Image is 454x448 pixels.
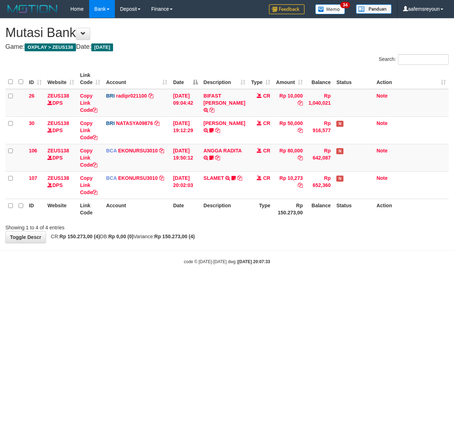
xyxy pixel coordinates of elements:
[116,120,153,126] a: NATASYA09876
[315,4,345,14] img: Button%20Memo.svg
[29,148,37,153] span: 106
[118,148,158,153] a: EKONURSU3010
[80,120,97,140] a: Copy Link Code
[273,116,306,144] td: Rp 50,000
[148,93,153,99] a: Copy radipr021100 to clipboard
[184,259,270,264] small: code © [DATE]-[DATE] dwg |
[80,148,97,168] a: Copy Link Code
[47,234,195,239] span: CR: DB: Variance:
[204,175,224,181] a: SLAMET
[336,148,343,154] span: Has Note
[47,175,69,181] a: ZEUS138
[5,26,449,40] h1: Mutasi Bank
[25,43,76,51] span: OXPLAY > ZEUS138
[215,155,220,161] a: Copy ANGGA RADITA to clipboard
[91,43,113,51] span: [DATE]
[377,175,388,181] a: Note
[201,69,248,89] th: Description: activate to sort column ascending
[273,199,306,219] th: Rp 150.273,00
[45,116,77,144] td: DPS
[170,89,200,117] td: [DATE] 09:04:42
[306,69,333,89] th: Balance
[273,144,306,171] td: Rp 80,000
[374,69,449,89] th: Action: activate to sort column ascending
[377,148,388,153] a: Note
[45,89,77,117] td: DPS
[47,93,69,99] a: ZEUS138
[340,2,350,8] span: 34
[306,171,333,199] td: Rp 652,360
[298,127,303,133] a: Copy Rp 50,000 to clipboard
[106,93,114,99] span: BRI
[26,199,45,219] th: ID
[170,171,200,199] td: [DATE] 20:02:03
[106,148,117,153] span: BCA
[248,69,273,89] th: Type: activate to sort column ascending
[45,69,77,89] th: Website: activate to sort column ascending
[170,199,200,219] th: Date
[333,199,373,219] th: Status
[379,54,449,65] label: Search:
[116,93,147,99] a: radipr021100
[336,176,343,182] span: Has Note
[154,234,195,239] strong: Rp 150.273,00 (4)
[26,69,45,89] th: ID: activate to sort column ascending
[154,120,159,126] a: Copy NATASYA09876 to clipboard
[263,148,270,153] span: CR
[45,171,77,199] td: DPS
[77,69,103,89] th: Link Code: activate to sort column ascending
[108,234,134,239] strong: Rp 0,00 (0)
[248,199,273,219] th: Type
[5,4,60,14] img: MOTION_logo.png
[159,148,164,153] a: Copy EKONURSU3010 to clipboard
[5,43,449,51] h4: Game: Date:
[80,175,97,195] a: Copy Link Code
[159,175,164,181] a: Copy EKONURSU3010 to clipboard
[29,93,35,99] span: 26
[333,69,373,89] th: Status
[103,69,170,89] th: Account: activate to sort column ascending
[263,175,270,181] span: CR
[398,54,449,65] input: Search:
[273,69,306,89] th: Amount: activate to sort column ascending
[269,4,305,14] img: Feedback.jpg
[237,175,242,181] a: Copy SLAMET to clipboard
[204,120,245,126] a: [PERSON_NAME]
[118,175,158,181] a: EKONURSU3010
[204,148,242,153] a: ANGGA RADITA
[80,93,97,113] a: Copy Link Code
[29,120,35,126] span: 30
[298,182,303,188] a: Copy Rp 10,273 to clipboard
[106,175,117,181] span: BCA
[273,171,306,199] td: Rp 10,273
[238,259,270,264] strong: [DATE] 20:07:33
[45,199,77,219] th: Website
[336,121,343,127] span: Has Note
[170,144,200,171] td: [DATE] 19:50:12
[103,199,170,219] th: Account
[306,89,333,117] td: Rp 1,040,021
[170,116,200,144] td: [DATE] 19:12:29
[201,199,248,219] th: Description
[263,120,270,126] span: CR
[377,93,388,99] a: Note
[29,175,37,181] span: 107
[209,107,214,113] a: Copy BIFAST ERIKA S PAUN to clipboard
[306,116,333,144] td: Rp 916,577
[273,89,306,117] td: Rp 10,000
[170,69,200,89] th: Date: activate to sort column descending
[60,234,100,239] strong: Rp 150.273,00 (4)
[374,199,449,219] th: Action
[298,100,303,106] a: Copy Rp 10,000 to clipboard
[204,93,245,106] a: BIFAST [PERSON_NAME]
[47,148,69,153] a: ZEUS138
[77,199,103,219] th: Link Code
[298,155,303,161] a: Copy Rp 80,000 to clipboard
[356,4,392,14] img: panduan.png
[306,144,333,171] td: Rp 642,087
[306,199,333,219] th: Balance
[45,144,77,171] td: DPS
[215,127,220,133] a: Copy DANA ARIFRAHMATPR to clipboard
[47,120,69,126] a: ZEUS138
[5,231,46,243] a: Toggle Descr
